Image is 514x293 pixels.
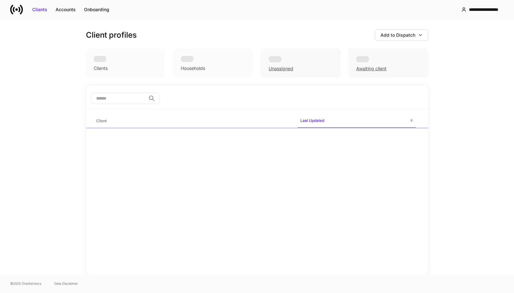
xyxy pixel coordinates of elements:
[56,6,76,13] div: Accounts
[96,118,107,124] h6: Client
[356,65,387,72] div: Awaiting client
[375,29,428,41] button: Add to Dispatch
[94,65,108,71] div: Clients
[269,65,293,72] div: Unassigned
[28,4,51,15] button: Clients
[84,6,109,13] div: Onboarding
[80,4,113,15] button: Onboarding
[32,6,47,13] div: Clients
[94,115,293,128] span: Client
[54,281,78,286] a: Data Disclaimer
[300,117,324,124] h6: Last Updated
[380,32,415,38] div: Add to Dispatch
[181,65,205,71] div: Households
[261,49,341,77] div: Unassigned
[10,281,42,286] span: © 2025 OneAdvisory
[348,49,428,77] div: Awaiting client
[86,30,137,40] h3: Client profiles
[298,114,416,128] span: Last Updated
[51,4,80,15] button: Accounts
